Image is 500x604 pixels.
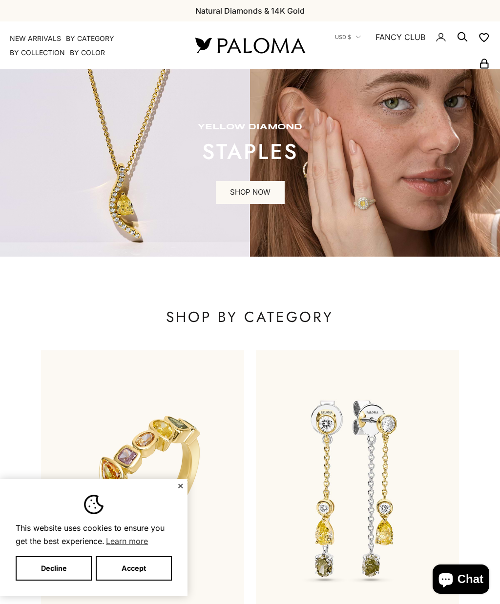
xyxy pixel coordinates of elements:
span: This website uses cookies to ensure you get the best experience. [16,522,172,548]
img: Cookie banner [84,495,104,514]
summary: By Collection [10,48,65,58]
span: USD $ [335,33,351,41]
summary: By Color [70,48,105,58]
a: SHOP NOW [216,181,285,204]
summary: By Category [66,34,114,43]
p: Natural Diamonds & 14K Gold [195,4,305,17]
nav: Secondary navigation [328,21,490,69]
p: STAPLES [198,142,302,161]
nav: Primary navigation [10,34,172,58]
a: FANCY CLUB [375,31,425,43]
button: Decline [16,556,92,581]
inbox-online-store-chat: Shopify online store chat [430,564,492,596]
button: USD $ [335,33,361,41]
a: NEW ARRIVALS [10,34,61,43]
p: SHOP BY CATEGORY [41,307,459,327]
p: yellow diamond [198,122,302,132]
button: Close [177,483,184,489]
a: Learn more [104,534,149,548]
button: Accept [96,556,172,581]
